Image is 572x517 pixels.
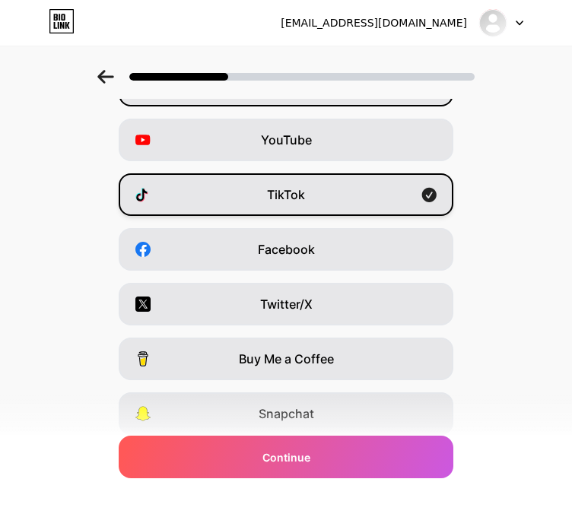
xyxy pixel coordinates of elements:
[261,131,312,149] span: YouTube
[239,350,334,368] span: Buy Me a Coffee
[260,295,313,313] span: Twitter/X
[281,15,467,31] div: [EMAIL_ADDRESS][DOMAIN_NAME]
[258,240,315,258] span: Facebook
[259,404,314,423] span: Snapchat
[267,186,305,204] span: TikTok
[478,8,507,37] img: waszabyainiazam
[262,449,310,465] span: Continue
